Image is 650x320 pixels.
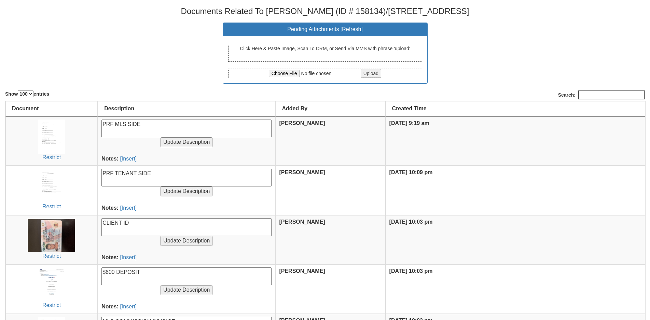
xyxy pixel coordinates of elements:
b: [DATE] 10:03 pm [389,268,433,274]
a: [Insert] [120,254,137,260]
h3: Documents Related To [PERSON_NAME] (ID # 158134)/[STREET_ADDRESS] [5,7,645,16]
a: [Insert] [120,304,137,309]
th: Description [98,101,275,116]
th: Added By [275,101,385,116]
th: Created Time [386,101,645,116]
b: Notes: [101,156,119,162]
b: Notes: [101,205,119,211]
h3: Pending Attachments [ ] [228,26,422,32]
a: Refresh [342,26,361,32]
img: uid(148)-9ad1139c-cb9b-1f4a-b914-caf5bd0398c1.jpg [27,218,76,252]
input: Update Description [161,236,212,246]
textarea: PRF TENANT SIDE [101,169,272,186]
textarea: CLIENT ID [101,218,272,236]
b: [DATE] 10:09 pm [389,169,433,175]
input: Update Description [161,186,212,196]
th: [PERSON_NAME] [275,166,385,215]
b: Notes: [101,304,119,309]
label: Show entries [5,91,49,97]
input: Upload [361,69,381,78]
th: [PERSON_NAME] [275,215,385,265]
label: Search: [558,91,645,99]
th: [PERSON_NAME] [275,116,385,166]
a: [Insert] [120,156,137,162]
th: [PERSON_NAME] [275,264,385,314]
img: uid(148)-844acace-ea36-3835-9642-cf84ff34d8c6.jpg [38,120,65,154]
img: uid(148)-60c9a452-219b-c09a-cfb7-389c4e3dccec.jpg [38,169,65,203]
b: [DATE] 9:19 am [389,120,429,126]
b: Notes: [101,254,119,260]
a: Restrict [42,154,61,160]
div: Click Here & Paste Image, Scan To CRM, or Send Via MMS with phrase 'upload' [228,45,422,62]
input: Update Description [161,137,212,147]
a: [Insert] [120,205,137,211]
b: [DATE] 10:03 pm [389,219,433,225]
textarea: $600 DEPOSIT [101,267,272,285]
select: Showentries [18,91,33,97]
a: Restrict [42,253,61,259]
img: uid(148)-b1f45ece-e294-9a9c-2282-8e0d1243ce7a.jpg [38,267,65,302]
th: Document [5,101,98,116]
a: Restrict [42,204,61,209]
input: Search: [578,91,645,99]
textarea: PRF MLS SIDE [101,120,272,137]
input: Update Description [161,285,212,295]
a: Restrict [42,302,61,308]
